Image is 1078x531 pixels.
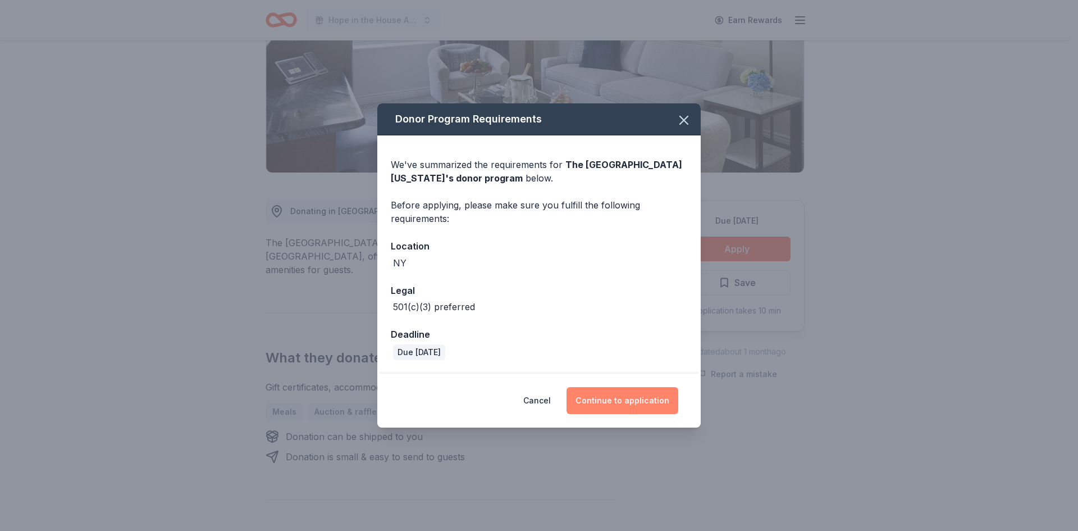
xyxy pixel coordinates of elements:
button: Continue to application [567,387,678,414]
div: NY [393,256,406,270]
div: Donor Program Requirements [377,103,701,135]
div: We've summarized the requirements for below. [391,158,687,185]
button: Cancel [523,387,551,414]
div: Before applying, please make sure you fulfill the following requirements: [391,198,687,225]
div: 501(c)(3) preferred [393,300,475,314]
div: Due [DATE] [393,344,445,360]
div: Deadline [391,327,687,342]
div: Legal [391,283,687,298]
div: Location [391,239,687,253]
